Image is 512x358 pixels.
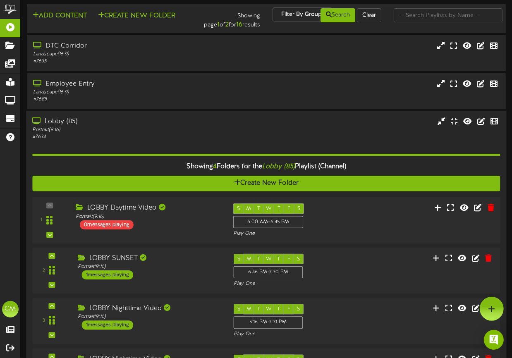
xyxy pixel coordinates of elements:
button: Create New Folder [96,11,178,21]
div: Play One [234,331,338,338]
div: Showing page of for results [186,7,266,30]
button: Add Content [30,11,89,21]
span: F [287,206,290,212]
span: W [266,307,272,313]
span: 4 [213,163,217,171]
span: M [246,206,251,212]
input: -- Search Playlists by Name -- [394,8,502,22]
strong: 16 [236,21,242,29]
div: LOBBY Nighttime Video [78,304,221,314]
div: 0 messages playing [80,220,134,229]
div: Employee Entry [33,79,220,89]
div: Portrait ( 9:16 ) [78,314,221,321]
div: LOBBY SUNSET [78,254,221,263]
span: S [297,256,300,262]
div: # 7634 [32,134,220,141]
button: Filter By Group [273,7,332,21]
span: W [266,256,272,262]
div: 1 messages playing [82,321,133,330]
span: S [237,206,240,212]
div: Play One [234,280,338,287]
span: F [287,307,290,313]
span: T [257,256,260,262]
div: # 7685 [33,96,220,103]
button: Search [321,8,355,22]
div: 6:00 AM - 6:45 PM [233,216,303,228]
div: Showing Folders for the Playlist (Channel) [26,158,506,176]
button: Create New Folder [32,176,500,191]
span: T [257,206,260,212]
span: M [246,256,251,262]
span: S [297,307,300,313]
span: T [278,256,280,262]
i: Lobby (85) [262,163,294,171]
div: 6:46 PM - 7:30 PM [234,266,303,278]
span: W [266,206,272,212]
div: CM [2,301,19,317]
strong: 2 [225,21,229,29]
span: T [257,307,260,313]
button: Clear [357,8,381,22]
div: Lobby (85) [32,117,220,126]
div: Portrait ( 9:16 ) [32,126,220,134]
span: S [237,256,240,262]
span: M [246,307,251,313]
div: Play One [233,230,339,237]
div: 1 messages playing [82,270,133,279]
div: Landscape ( 16:9 ) [33,51,220,58]
div: Open Intercom Messenger [484,330,504,350]
span: F [287,256,290,262]
span: T [278,307,280,313]
div: Landscape ( 16:9 ) [33,89,220,96]
div: # 7635 [33,58,220,65]
div: DTC Corridor [33,41,220,51]
div: Portrait ( 9:16 ) [76,213,221,220]
span: S [297,206,300,212]
div: Portrait ( 9:16 ) [78,263,221,270]
div: LOBBY Daytime Video [76,203,221,213]
div: 5:16 PM - 7:31 PM [234,317,303,329]
span: S [237,307,240,313]
span: T [278,206,280,212]
strong: 1 [217,21,220,29]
